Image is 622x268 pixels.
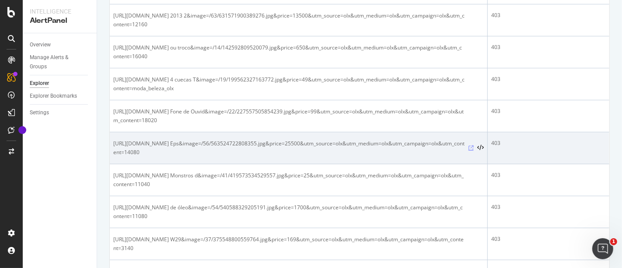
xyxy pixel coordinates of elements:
span: [URL][DOMAIN_NAME] 4 cuecas T&image=/19/199562327163772.jpg&price=49&utm_source=olx&utm_medium=ol... [113,75,465,93]
span: 1 [610,238,617,245]
div: 403 [491,139,606,147]
div: 403 [491,75,606,83]
span: [URL][DOMAIN_NAME] Eps&image=/56/563524722808355.jpg&price=25500&utm_source=olx&utm_medium=olx&ut... [113,139,465,157]
a: Overview [30,40,91,49]
a: Explorer [30,79,91,88]
div: Explorer [30,79,49,88]
span: [URL][DOMAIN_NAME] ou troco&image=/14/142592809520079.jpg&price=650&utm_source=olx&utm_medium=olx... [113,43,465,61]
span: [URL][DOMAIN_NAME] de óleo&image=/54/540588329205191.jpg&price=1700&utm_source=olx&utm_medium=olx... [113,203,465,221]
iframe: Intercom live chat [592,238,613,259]
button: View HTML Source [477,145,484,151]
div: 403 [491,11,606,19]
div: 403 [491,171,606,179]
a: Visit Online Page [468,145,474,151]
span: [URL][DOMAIN_NAME] 2013 2&image=/63/631571900389276.jpg&price=13500&utm_source=olx&utm_medium=olx... [113,11,465,29]
a: Settings [30,108,91,117]
div: Overview [30,40,51,49]
span: [URL][DOMAIN_NAME] W29&image=/37/375548800559764.jpg&price=169&utm_source=olx&utm_medium=olx&utm_... [113,235,465,253]
div: Explorer Bookmarks [30,92,77,101]
div: Intelligence [30,7,90,16]
span: [URL][DOMAIN_NAME] Monstros d&image=/41/419573534529557.jpg&price=25&utm_source=olx&utm_medium=ol... [113,171,465,189]
div: Tooltip anchor [18,126,26,134]
div: 403 [491,107,606,115]
a: Explorer Bookmarks [30,92,91,101]
div: 403 [491,235,606,243]
a: Manage Alerts & Groups [30,53,91,71]
div: 403 [491,43,606,51]
div: AlertPanel [30,16,90,26]
div: Manage Alerts & Groups [30,53,82,71]
div: Settings [30,108,49,117]
div: 403 [491,203,606,211]
span: [URL][DOMAIN_NAME] Fone de Ouvid&image=/22/227557505854239.jpg&price=99&utm_source=olx&utm_medium... [113,107,465,125]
